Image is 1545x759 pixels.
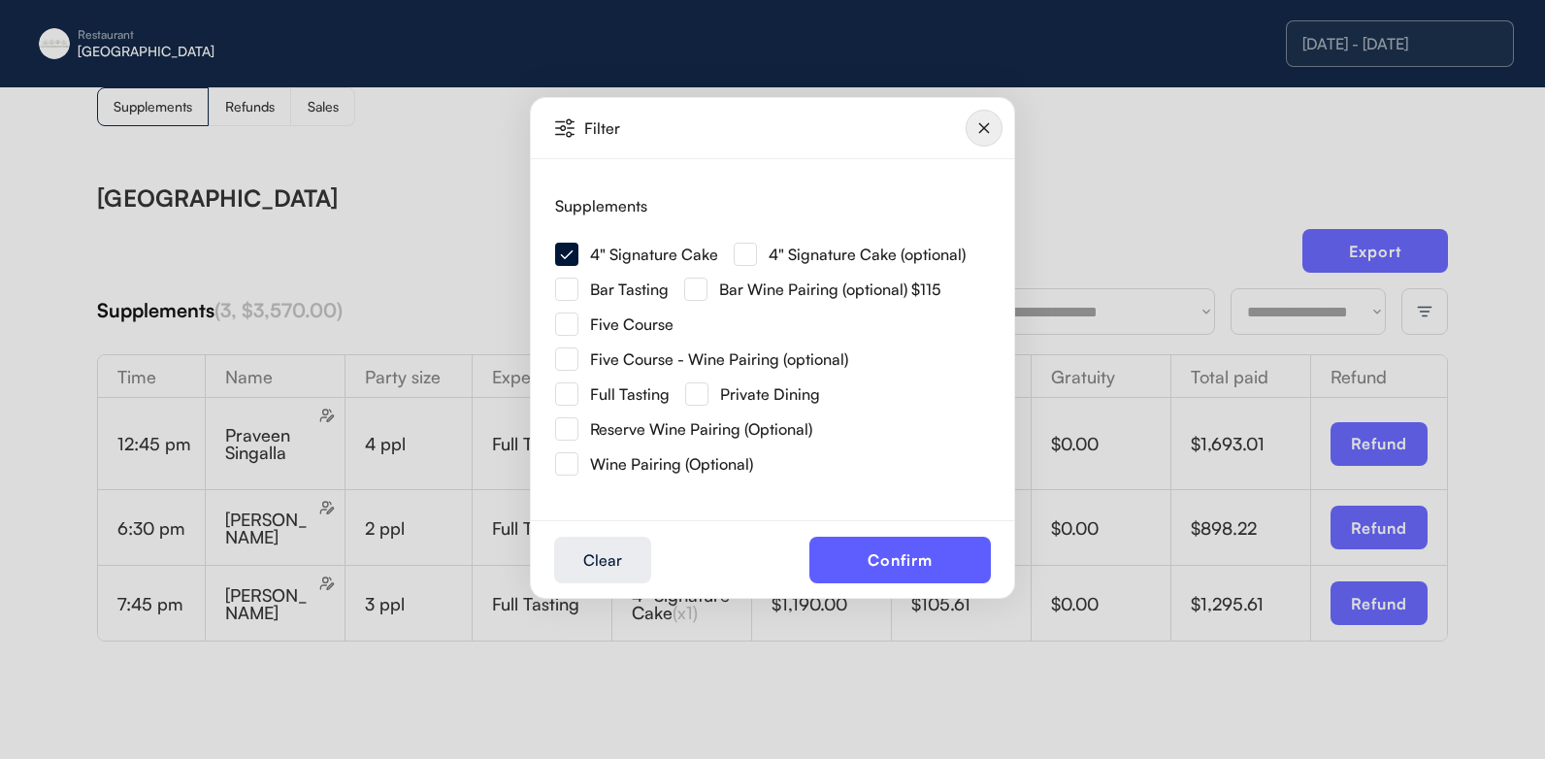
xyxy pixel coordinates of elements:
[555,382,578,406] img: Rectangle%20315.svg
[684,278,707,301] img: Rectangle%20315.svg
[720,386,820,402] div: Private Dining
[734,243,757,266] img: Rectangle%20315.svg
[584,120,729,136] div: Filter
[554,537,651,583] button: Clear
[555,452,578,476] img: Rectangle%20315.svg
[966,110,1003,147] img: Group%2010124643.svg
[555,347,578,371] img: Rectangle%20315.svg
[590,456,753,472] div: Wine Pairing (Optional)
[769,247,966,262] div: 4" Signature Cake (optional)
[685,382,708,406] img: Rectangle%20315.svg
[809,537,991,583] button: Confirm
[590,316,674,332] div: Five Course
[719,281,940,297] div: Bar Wine Pairing (optional) $115
[555,417,578,441] img: Rectangle%20315.svg
[590,386,670,402] div: Full Tasting
[555,313,578,336] img: Rectangle%20315.svg
[555,118,575,138] img: Vector%20%2835%29.svg
[590,281,669,297] div: Bar Tasting
[555,198,647,214] div: Supplements
[555,243,578,266] img: Group%20266.svg
[590,247,718,262] div: 4" Signature Cake
[590,421,812,437] div: Reserve Wine Pairing (Optional)
[590,351,848,367] div: Five Course - Wine Pairing (optional)
[555,278,578,301] img: Rectangle%20315.svg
